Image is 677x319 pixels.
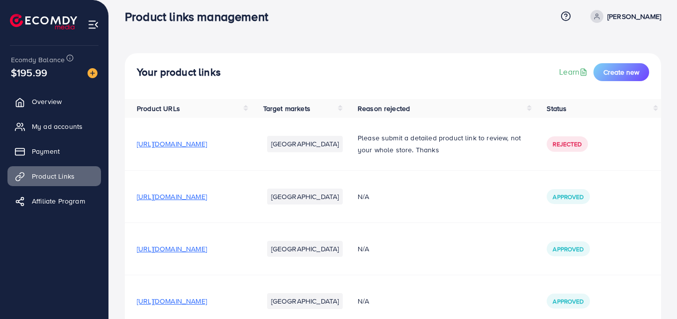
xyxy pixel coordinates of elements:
span: N/A [358,244,369,254]
span: Reason rejected [358,104,410,113]
a: Affiliate Program [7,191,101,211]
a: [PERSON_NAME] [586,10,661,23]
li: [GEOGRAPHIC_DATA] [267,293,343,309]
button: Create new [593,63,649,81]
span: Product Links [32,171,75,181]
span: Overview [32,97,62,106]
li: [GEOGRAPHIC_DATA] [267,136,343,152]
a: Learn [559,66,589,78]
span: My ad accounts [32,121,83,131]
a: Overview [7,92,101,111]
span: Target markets [263,104,310,113]
img: menu [88,19,99,30]
span: [URL][DOMAIN_NAME] [137,244,207,254]
iframe: Chat [635,274,670,312]
a: Payment [7,141,101,161]
span: Approved [553,193,583,201]
span: Approved [553,297,583,306]
p: Please submit a detailed product link to review, not your whole store. Thanks [358,132,523,156]
span: Rejected [553,140,581,148]
span: Ecomdy Balance [11,55,65,65]
p: [PERSON_NAME] [607,10,661,22]
h4: Your product links [137,66,221,79]
img: image [88,68,97,78]
li: [GEOGRAPHIC_DATA] [267,241,343,257]
span: Product URLs [137,104,180,113]
span: N/A [358,192,369,202]
span: Affiliate Program [32,196,85,206]
a: Product Links [7,166,101,186]
h3: Product links management [125,9,276,24]
span: [URL][DOMAIN_NAME] [137,192,207,202]
span: [URL][DOMAIN_NAME] [137,139,207,149]
span: Status [547,104,567,113]
span: Payment [32,146,60,156]
img: logo [10,14,77,29]
span: [URL][DOMAIN_NAME] [137,296,207,306]
span: $195.99 [11,65,47,80]
span: Approved [553,245,583,253]
span: Create new [603,67,639,77]
a: My ad accounts [7,116,101,136]
span: N/A [358,296,369,306]
li: [GEOGRAPHIC_DATA] [267,189,343,205]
